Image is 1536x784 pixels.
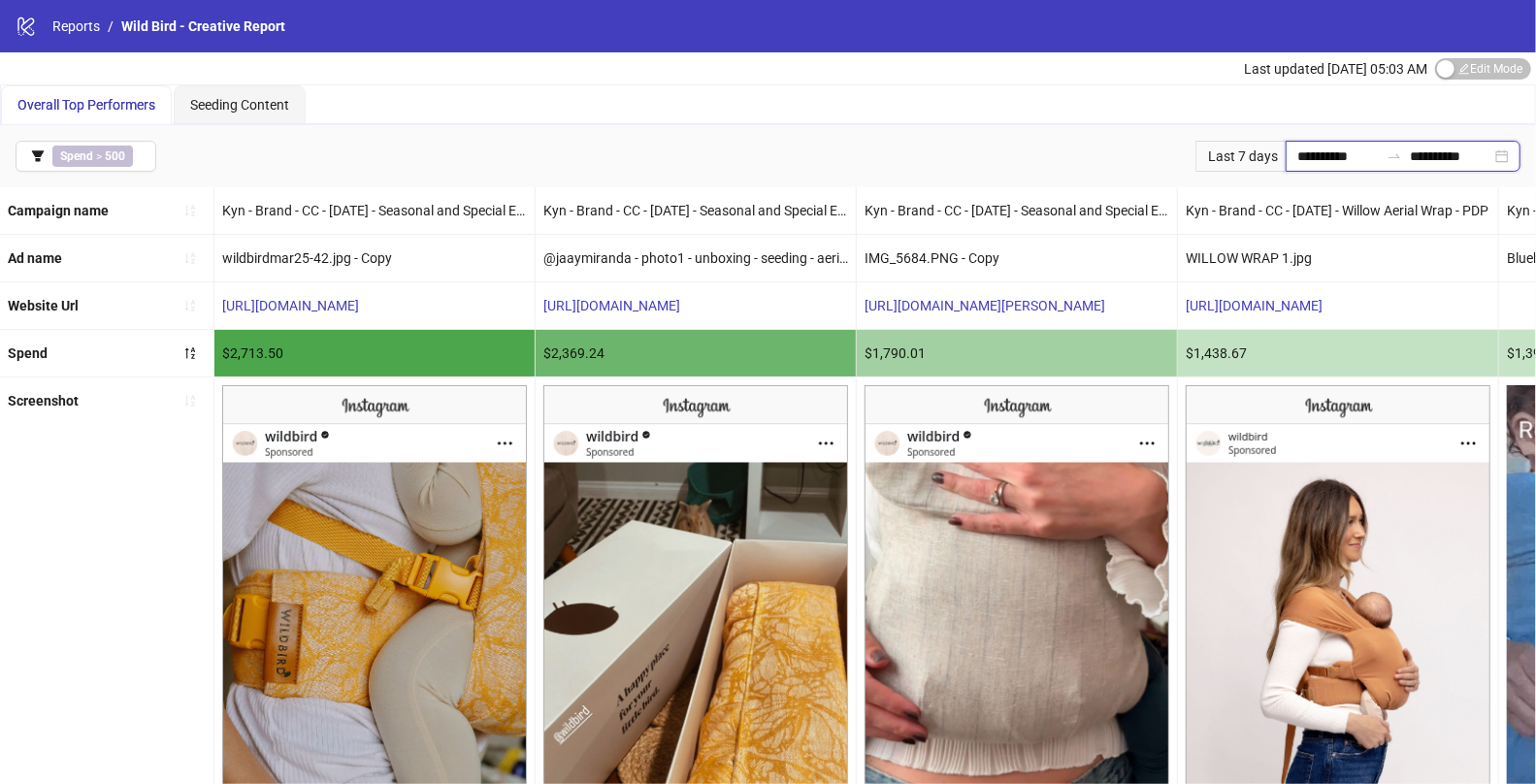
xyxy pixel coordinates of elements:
div: $2,369.24 [536,330,856,376]
button: Spend > 500 [16,141,156,172]
div: Kyn - Brand - CC - [DATE] - Seasonal and Special Edition Aerial Carriers [536,187,856,234]
a: [URL][DOMAIN_NAME][PERSON_NAME] [865,298,1105,313]
div: $2,713.50 [214,330,535,376]
span: Wild Bird - Creative Report [121,18,285,34]
div: Kyn - Brand - CC - [DATE] - Seasonal and Special Edition Aerial Carriers [857,187,1177,234]
b: Campaign name [8,203,109,218]
b: Spend [8,345,48,361]
div: $1,790.01 [857,330,1177,376]
span: Last updated [DATE] 05:03 AM [1244,61,1427,77]
span: sort-ascending [183,299,197,312]
span: sort-ascending [183,204,197,217]
b: Screenshot [8,393,79,408]
a: [URL][DOMAIN_NAME] [1186,298,1323,313]
span: Overall Top Performers [17,97,155,113]
span: sort-descending [183,346,197,360]
div: WILLOW WRAP 1.jpg [1178,235,1498,281]
div: $1,438.67 [1178,330,1498,376]
a: Reports [49,16,104,37]
li: / [108,16,114,37]
div: IMG_5684.PNG - Copy [857,235,1177,281]
div: Kyn - Brand - CC - [DATE] - Seasonal and Special Edition Aerial Carriers [214,187,535,234]
b: 500 [105,149,125,163]
span: to [1387,148,1402,164]
div: Last 7 days [1195,141,1286,172]
span: sort-ascending [183,394,197,408]
span: Seeding Content [190,97,289,113]
div: Kyn - Brand - CC - [DATE] - Willow Aerial Wrap - PDP [1178,187,1498,234]
span: filter [31,149,45,163]
div: wildbirdmar25-42.jpg - Copy [214,235,535,281]
b: Website Url [8,298,79,313]
span: > [52,146,133,167]
span: swap-right [1387,148,1402,164]
div: @jaaymiranda - photo1 - unboxing - seeding - aerialcarrier - PDP - Copy [536,235,856,281]
span: sort-ascending [183,251,197,265]
b: Ad name [8,250,62,266]
b: Spend [60,149,93,163]
a: [URL][DOMAIN_NAME] [543,298,680,313]
a: [URL][DOMAIN_NAME] [222,298,359,313]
